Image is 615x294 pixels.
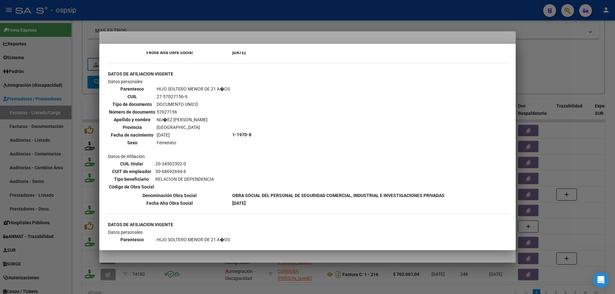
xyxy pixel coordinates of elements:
td: 30-68692694-6 [155,168,214,175]
b: 1-1970-8 [232,132,251,137]
th: Denominación Obra Social [108,192,231,199]
th: Fecha Alta Obra Social [108,49,231,56]
th: Provincia [109,124,156,131]
th: Tipo beneficiario [109,176,154,183]
b: OBRA SOCIAL DEL PERSONAL DE SEGURIDAD COMERCIAL, INDUSTRIAL E INVESTIGACIONES PRIVADAS [232,193,445,198]
td: [DATE] [156,131,230,139]
td: DOCUMENTO UNICO [156,101,230,108]
b: [DATE] [232,50,246,55]
th: Fecha de nacimiento [109,131,156,139]
th: Tipo de documento [109,101,156,108]
th: CUIL [109,93,156,100]
b: DATOS DE AFILIACION VIGENTE [108,222,173,227]
td: NU�EZ [PERSON_NAME] [156,116,230,123]
td: Datos personales Datos de Afiliación [108,78,231,191]
td: 20-34502302-0 [155,160,214,167]
th: Código de Obra Social [109,183,154,190]
td: 57027156 [156,108,230,115]
td: HIJO SOLTERO MENOR DE 21 A�OS [156,236,230,243]
th: Parentesco [109,85,156,92]
td: 27-57027156-9 [156,93,230,100]
th: Parentesco [109,236,156,243]
td: Femenino [156,139,230,146]
b: DATOS DE AFILIACION VIGENTE [108,71,173,76]
div: Open Intercom Messenger [593,272,609,288]
th: Número de documento [109,108,156,115]
th: Apellido y nombre [109,116,156,123]
td: RELACION DE DEPENDENCIA [155,176,214,183]
th: Fecha Alta Obra Social [108,200,231,207]
td: [GEOGRAPHIC_DATA] [156,124,230,131]
th: Sexo [109,139,156,146]
th: CUIL titular [109,160,154,167]
td: HIJO SOLTERO MENOR DE 21 A�OS [156,85,230,92]
b: [DATE] [232,201,246,206]
th: CUIT de empleador [109,168,154,175]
